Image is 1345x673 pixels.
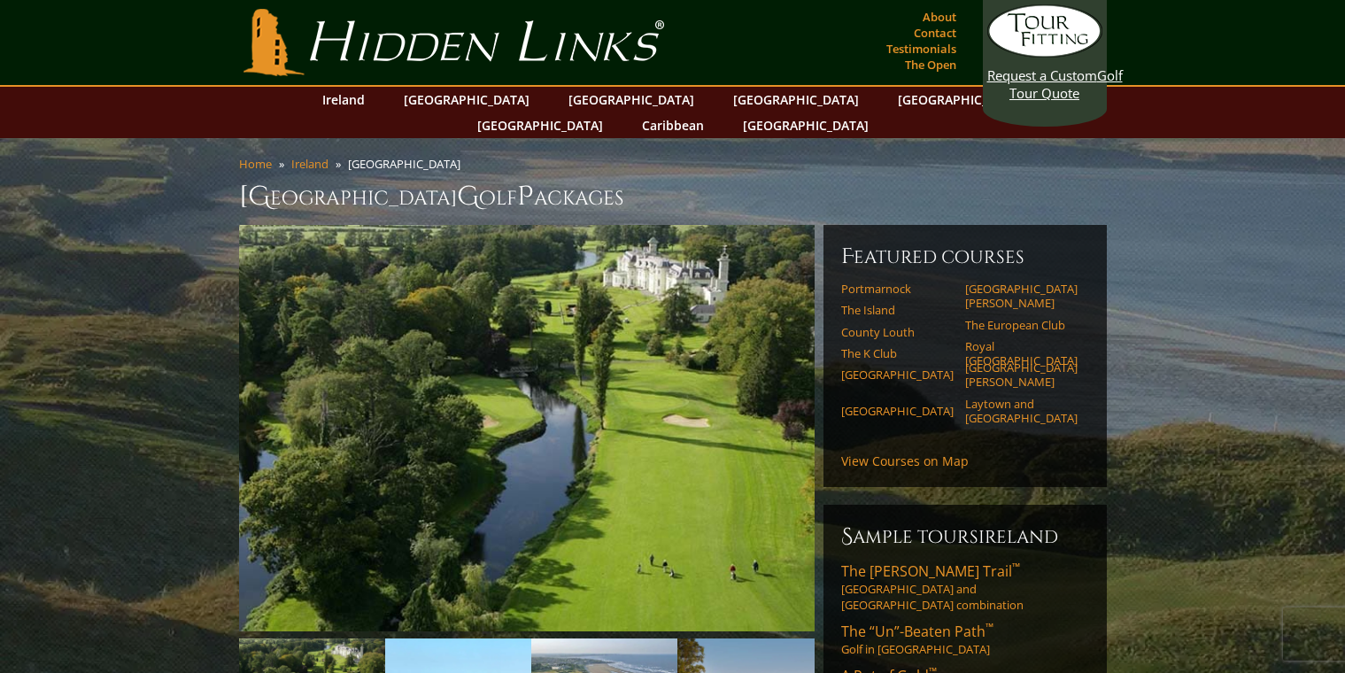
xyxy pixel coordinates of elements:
[841,325,954,339] a: County Louth
[841,303,954,317] a: The Island
[1012,560,1020,575] sup: ™
[239,179,1107,214] h1: [GEOGRAPHIC_DATA] olf ackages
[841,622,1089,657] a: The “Un”-Beaten Path™Golf in [GEOGRAPHIC_DATA]
[986,620,993,635] sup: ™
[348,156,468,172] li: [GEOGRAPHIC_DATA]
[734,112,877,138] a: [GEOGRAPHIC_DATA]
[239,156,272,172] a: Home
[841,243,1089,271] h6: Featured Courses
[560,87,703,112] a: [GEOGRAPHIC_DATA]
[987,4,1102,102] a: Request a CustomGolf Tour Quote
[457,179,479,214] span: G
[965,339,1078,368] a: Royal [GEOGRAPHIC_DATA]
[965,360,1078,390] a: [GEOGRAPHIC_DATA][PERSON_NAME]
[882,36,961,61] a: Testimonials
[965,318,1078,332] a: The European Club
[841,346,954,360] a: The K Club
[918,4,961,29] a: About
[987,66,1097,84] span: Request a Custom
[901,52,961,77] a: The Open
[889,87,1032,112] a: [GEOGRAPHIC_DATA]
[841,367,954,382] a: [GEOGRAPHIC_DATA]
[633,112,713,138] a: Caribbean
[841,453,969,469] a: View Courses on Map
[909,20,961,45] a: Contact
[468,112,612,138] a: [GEOGRAPHIC_DATA]
[517,179,534,214] span: P
[841,404,954,418] a: [GEOGRAPHIC_DATA]
[724,87,868,112] a: [GEOGRAPHIC_DATA]
[965,397,1078,426] a: Laytown and [GEOGRAPHIC_DATA]
[841,282,954,296] a: Portmarnock
[841,561,1020,581] span: The [PERSON_NAME] Trail
[841,561,1089,613] a: The [PERSON_NAME] Trail™[GEOGRAPHIC_DATA] and [GEOGRAPHIC_DATA] combination
[841,622,993,641] span: The “Un”-Beaten Path
[841,522,1089,551] h6: Sample ToursIreland
[291,156,329,172] a: Ireland
[965,282,1078,311] a: [GEOGRAPHIC_DATA][PERSON_NAME]
[395,87,538,112] a: [GEOGRAPHIC_DATA]
[313,87,374,112] a: Ireland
